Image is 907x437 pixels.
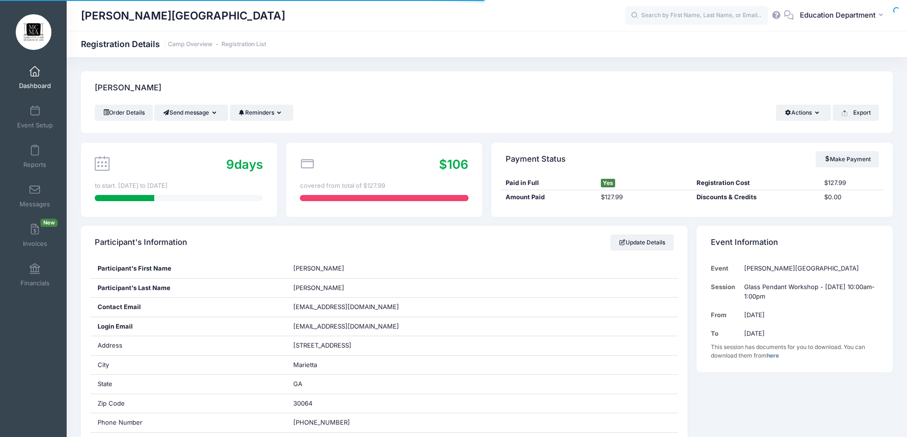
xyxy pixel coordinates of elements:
[293,264,344,272] span: [PERSON_NAME]
[154,105,228,121] button: Send message
[20,279,50,287] span: Financials
[820,178,884,188] div: $127.99
[230,105,293,121] button: Reminders
[20,200,50,208] span: Messages
[12,258,58,291] a: Financials
[12,61,58,94] a: Dashboard
[711,278,740,306] td: Session
[90,413,287,432] div: Phone Number
[439,157,468,172] span: $106
[816,151,879,167] a: Make Payment
[221,41,266,48] a: Registration List
[90,298,287,317] div: Contact Email
[293,322,412,331] span: [EMAIL_ADDRESS][DOMAIN_NAME]
[95,181,263,191] div: to start. [DATE] to [DATE]
[692,178,820,188] div: Registration Cost
[794,5,893,27] button: Education Department
[90,375,287,394] div: State
[19,82,51,90] span: Dashboard
[300,181,468,191] div: covered from total of $127.99
[501,193,597,202] div: Amount Paid
[739,259,878,278] td: [PERSON_NAME][GEOGRAPHIC_DATA]
[506,146,566,173] h4: Payment Status
[17,121,53,129] span: Event Setup
[833,105,879,121] button: Export
[226,155,263,174] div: days
[95,75,161,102] h4: [PERSON_NAME]
[711,306,740,324] td: From
[293,399,312,407] span: 30064
[739,278,878,306] td: Glass Pendant Workshop - [DATE] 10:00am-1:00pm
[711,343,879,360] div: This session has documents for you to download. You can download them from
[40,219,58,227] span: New
[776,105,831,121] button: Actions
[23,161,46,169] span: Reports
[711,259,740,278] td: Event
[90,394,287,413] div: Zip Code
[739,306,878,324] td: [DATE]
[625,6,768,25] input: Search by First Name, Last Name, or Email...
[597,193,692,202] div: $127.99
[293,284,344,291] span: [PERSON_NAME]
[293,361,317,369] span: Marietta
[800,10,876,20] span: Education Department
[293,418,350,426] span: [PHONE_NUMBER]
[90,317,287,336] div: Login Email
[820,193,884,202] div: $0.00
[12,219,58,252] a: InvoicesNew
[81,5,285,27] h1: [PERSON_NAME][GEOGRAPHIC_DATA]
[95,229,187,256] h4: Participant's Information
[90,259,287,278] div: Participant's First Name
[90,336,287,355] div: Address
[610,234,674,251] a: Update Details
[90,279,287,298] div: Participant's Last Name
[168,41,212,48] a: Camp Overview
[23,240,47,248] span: Invoices
[81,39,266,49] h1: Registration Details
[226,157,234,172] span: 9
[293,341,351,349] span: [STREET_ADDRESS]
[16,14,51,50] img: Marietta Cobb Museum of Art
[12,179,58,213] a: Messages
[739,324,878,343] td: [DATE]
[293,303,399,311] span: [EMAIL_ADDRESS][DOMAIN_NAME]
[12,140,58,173] a: Reports
[293,380,302,388] span: GA
[601,179,615,187] span: Yes
[12,100,58,134] a: Event Setup
[90,356,287,375] div: City
[692,193,820,202] div: Discounts & Credits
[711,324,740,343] td: To
[501,178,597,188] div: Paid in Full
[95,105,153,121] a: Order Details
[767,352,779,359] a: here
[711,229,778,256] h4: Event Information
